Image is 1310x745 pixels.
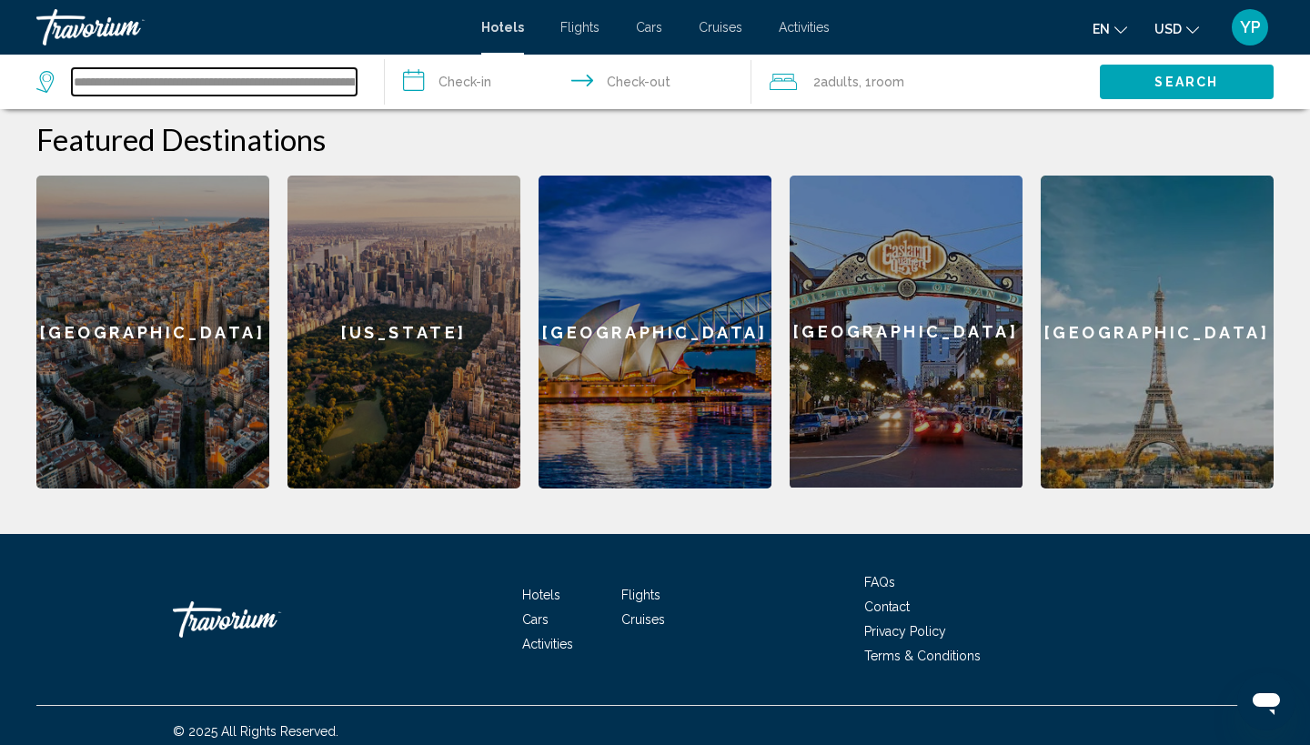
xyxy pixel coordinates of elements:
[36,176,269,488] a: [GEOGRAPHIC_DATA]
[481,20,524,35] a: Hotels
[539,176,771,488] a: [GEOGRAPHIC_DATA]
[821,75,859,89] span: Adults
[872,75,904,89] span: Room
[1154,76,1218,90] span: Search
[864,649,981,663] a: Terms & Conditions
[699,20,742,35] a: Cruises
[790,176,1023,488] div: [GEOGRAPHIC_DATA]
[813,69,859,95] span: 2
[1240,18,1261,36] span: YP
[560,20,600,35] a: Flights
[779,20,830,35] a: Activities
[1226,8,1274,46] button: User Menu
[621,588,660,602] a: Flights
[1100,65,1274,98] button: Search
[36,121,1274,157] h2: Featured Destinations
[859,69,904,95] span: , 1
[751,55,1100,109] button: Travelers: 2 adults, 0 children
[36,9,463,45] a: Travorium
[1154,22,1182,36] span: USD
[1093,22,1110,36] span: en
[385,55,751,109] button: Check in and out dates
[1237,672,1295,730] iframe: Botón para iniciar la ventana de mensajería
[287,176,520,488] a: [US_STATE]
[522,588,560,602] a: Hotels
[522,637,573,651] a: Activities
[173,724,338,739] span: © 2025 All Rights Reserved.
[173,592,355,647] a: Travorium
[636,20,662,35] a: Cars
[864,624,946,639] a: Privacy Policy
[1041,176,1274,488] a: [GEOGRAPHIC_DATA]
[864,599,910,614] a: Contact
[790,176,1023,488] a: [GEOGRAPHIC_DATA]
[621,612,665,627] a: Cruises
[522,612,549,627] a: Cars
[864,575,895,589] a: FAQs
[1093,15,1127,42] button: Change language
[1154,15,1199,42] button: Change currency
